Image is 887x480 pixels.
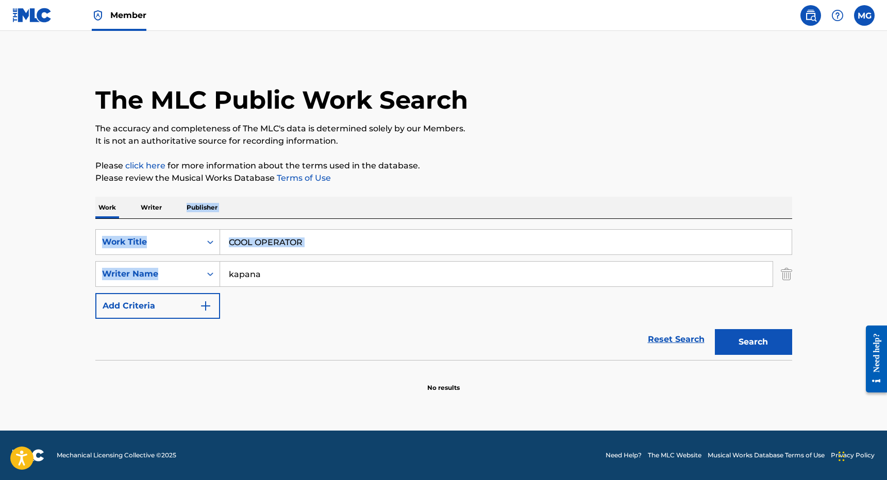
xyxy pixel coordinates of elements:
[800,5,821,26] a: Public Search
[839,441,845,472] div: Drag
[183,197,221,218] p: Publisher
[102,268,195,280] div: Writer Name
[854,5,875,26] div: User Menu
[95,160,792,172] p: Please for more information about the terms used in the database.
[643,328,710,351] a: Reset Search
[125,161,165,170] a: click here
[858,317,887,400] iframe: Resource Center
[831,9,844,22] img: help
[102,236,195,248] div: Work Title
[95,84,468,115] h1: The MLC Public Work Search
[12,8,52,23] img: MLC Logo
[708,451,825,460] a: Musical Works Database Terms of Use
[606,451,642,460] a: Need Help?
[831,451,875,460] a: Privacy Policy
[427,371,460,392] p: No results
[57,451,176,460] span: Mechanical Licensing Collective © 2025
[781,261,792,287] img: Delete Criterion
[95,135,792,147] p: It is not an authoritative source for recording information.
[138,197,165,218] p: Writer
[95,229,792,360] form: Search Form
[805,9,817,22] img: search
[275,173,331,183] a: Terms of Use
[95,123,792,135] p: The accuracy and completeness of The MLC's data is determined solely by our Members.
[835,431,887,480] iframe: Chat Widget
[12,449,44,461] img: logo
[827,5,848,26] div: Help
[95,293,220,319] button: Add Criteria
[110,9,146,21] span: Member
[648,451,701,460] a: The MLC Website
[199,300,212,312] img: 9d2ae6d4665cec9f34b9.svg
[715,329,792,355] button: Search
[95,197,119,218] p: Work
[95,172,792,184] p: Please review the Musical Works Database
[92,9,104,22] img: Top Rightsholder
